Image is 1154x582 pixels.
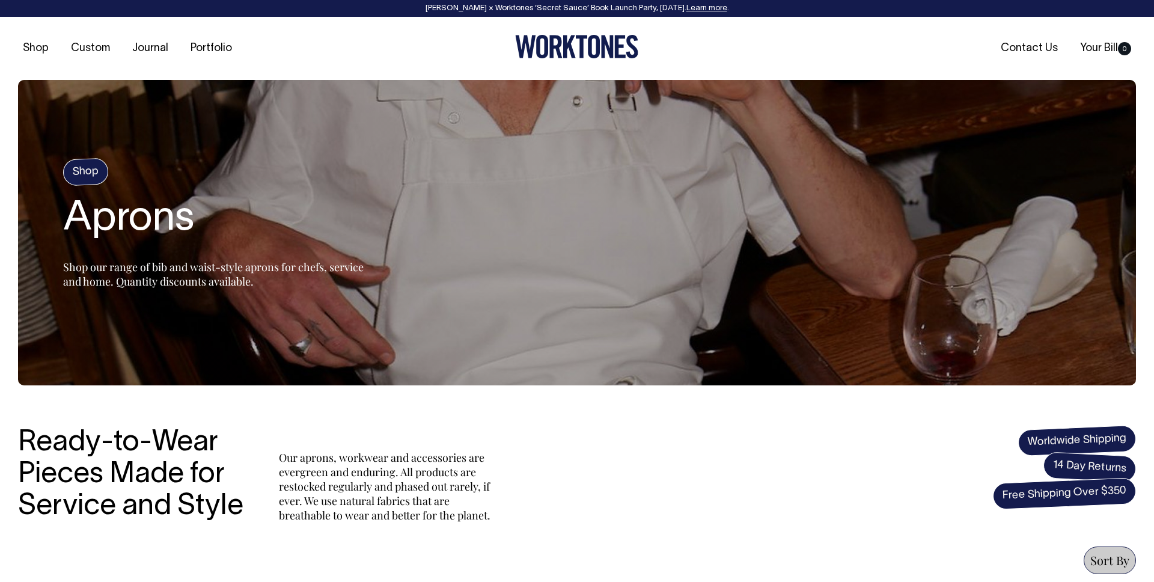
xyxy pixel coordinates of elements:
a: Shop [18,38,53,58]
h3: Ready-to-Wear Pieces Made for Service and Style [18,427,252,522]
p: Our aprons, workwear and accessories are evergreen and enduring. All products are restocked regul... [279,450,495,522]
h4: Shop [63,158,109,186]
a: Learn more [686,5,727,12]
span: 0 [1118,42,1131,55]
a: Portfolio [186,38,237,58]
span: 14 Day Returns [1043,452,1137,483]
a: Contact Us [996,38,1063,58]
span: Worldwide Shipping [1018,425,1137,456]
h1: Aprons [63,197,364,242]
div: [PERSON_NAME] × Worktones ‘Secret Sauce’ Book Launch Party, [DATE]. . [12,4,1142,13]
a: Journal [127,38,173,58]
span: Free Shipping Over $350 [992,477,1137,510]
span: Shop our range of bib and waist-style aprons for chefs, service and home. Quantity discounts avai... [63,260,364,289]
span: Sort By [1090,552,1129,568]
a: Custom [66,38,115,58]
a: Your Bill0 [1075,38,1136,58]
